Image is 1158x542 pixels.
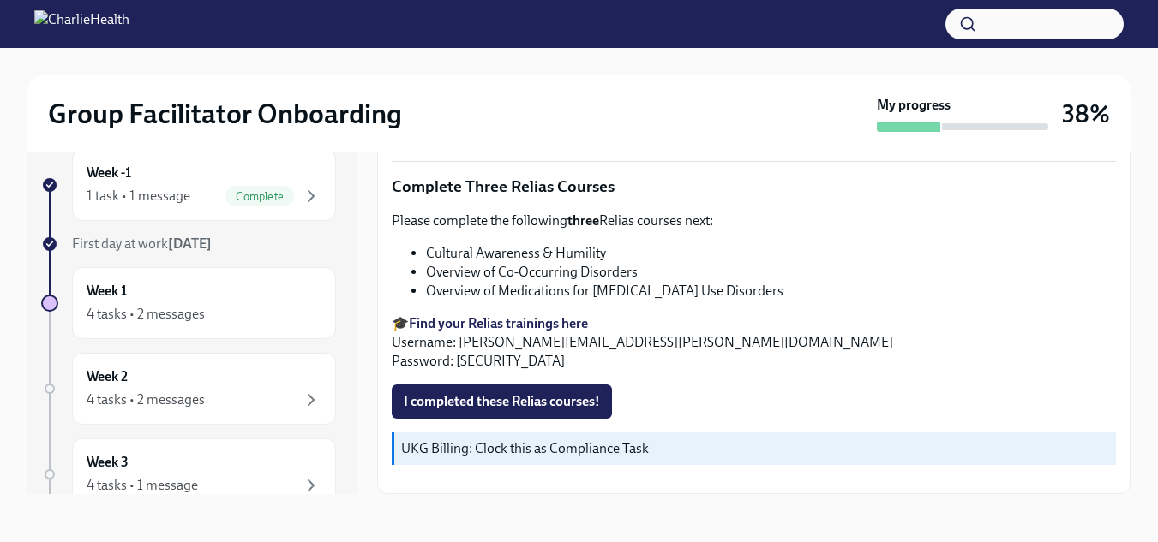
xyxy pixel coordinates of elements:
[87,367,128,386] h6: Week 2
[567,212,599,229] strong: three
[426,263,1116,282] li: Overview of Co-Occurring Disorders
[168,235,212,252] strong: [DATE]
[48,97,402,131] h2: Group Facilitator Onboarding
[41,267,336,339] a: Week 14 tasks • 2 messages
[1062,98,1110,129] h3: 38%
[41,149,336,221] a: Week -11 task • 1 messageComplete
[87,164,131,182] h6: Week -1
[87,305,205,324] div: 4 tasks • 2 messages
[401,439,1109,458] p: UKG Billing: Clock this as Compliance Task
[87,390,205,409] div: 4 tasks • 2 messages
[404,393,600,410] span: I completed these Relias courses!
[87,476,198,495] div: 4 tasks • 1 message
[877,96,951,115] strong: My progress
[87,187,190,205] div: 1 task • 1 message
[426,282,1116,301] li: Overview of Medications for [MEDICAL_DATA] Use Disorders
[41,353,336,425] a: Week 24 tasks • 2 messages
[41,438,336,510] a: Week 34 tasks • 1 message
[41,235,336,253] a: First day at work[DATE]
[225,190,294,203] span: Complete
[392,176,1116,198] p: Complete Three Relias Courses
[392,314,1116,371] p: 🎓 Username: [PERSON_NAME][EMAIL_ADDRESS][PERSON_NAME][DOMAIN_NAME] Password: [SECURITY_DATA]
[409,315,588,331] a: Find your Relias trainings here
[87,453,129,472] h6: Week 3
[72,235,212,252] span: First day at work
[426,244,1116,263] li: Cultural Awareness & Humility
[34,10,129,38] img: CharlieHealth
[87,282,127,301] h6: Week 1
[392,211,1116,230] p: Please complete the following Relias courses next:
[392,384,612,419] button: I completed these Relias courses!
